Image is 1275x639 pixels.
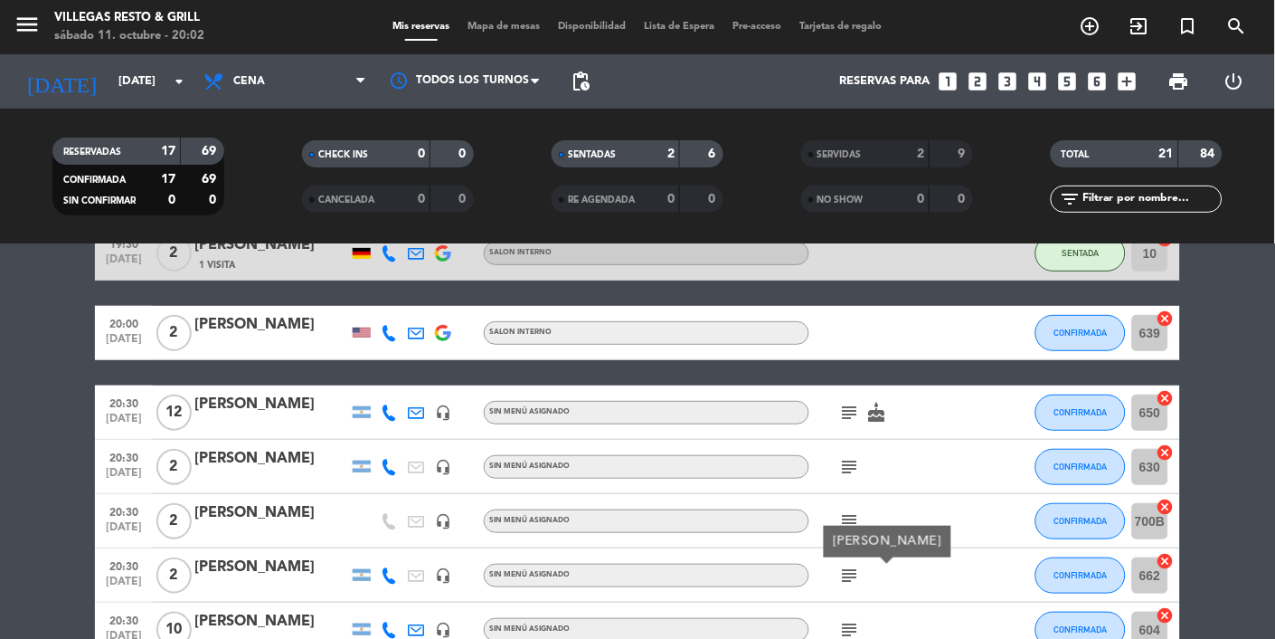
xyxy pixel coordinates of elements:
[489,517,570,524] span: Sin menú asignado
[1157,310,1175,328] i: cancel
[489,625,570,633] span: Sin menú asignado
[101,576,146,596] span: [DATE]
[1157,389,1175,407] i: cancel
[63,148,121,157] span: RESERVADAS
[570,71,591,92] span: pending_actions
[459,22,550,32] span: Mapa de mesas
[959,148,969,160] strong: 9
[101,555,146,576] span: 20:30
[489,571,570,578] span: Sin menú asignado
[1177,15,1199,37] i: turned_in_not
[101,312,146,333] span: 20:00
[194,234,348,257] div: [PERSON_NAME]
[435,325,451,341] img: google-logo.png
[1054,462,1108,472] span: CONFIRMADA
[1116,70,1139,93] i: add_box
[1207,54,1262,109] div: LOG OUT
[839,510,861,532] i: subject
[14,62,109,101] i: [DATE]
[996,70,1020,93] i: looks_3
[459,148,470,160] strong: 0
[101,413,146,434] span: [DATE]
[1157,498,1175,516] i: cancel
[1086,70,1110,93] i: looks_6
[435,513,451,529] i: headset_mic
[1157,606,1175,625] i: cancel
[101,392,146,413] span: 20:30
[839,456,861,478] i: subject
[435,567,451,584] i: headset_mic
[203,145,221,157] strong: 69
[489,249,552,256] span: SALON INTERNO
[709,193,720,205] strong: 0
[1054,407,1108,417] span: CONFIRMADA
[636,22,724,32] span: Lista de Espera
[959,193,969,205] strong: 0
[489,408,570,415] span: Sin menú asignado
[1157,552,1175,570] i: cancel
[1035,503,1126,539] button: CONFIRMADA
[161,173,175,186] strong: 17
[1168,71,1190,92] span: print
[834,532,942,551] div: [PERSON_NAME]
[156,558,192,594] span: 2
[1062,150,1090,159] span: TOTAL
[194,393,348,416] div: [PERSON_NAME]
[568,196,635,205] span: RE AGENDADA
[1129,15,1150,37] i: exit_to_app
[1054,516,1108,526] span: CONFIRMADA
[817,150,862,159] span: SERVIDAS
[101,521,146,542] span: [DATE]
[1223,71,1245,92] i: power_settings_new
[1054,625,1108,634] span: CONFIRMADA
[1035,235,1126,272] button: SENTADA
[194,447,348,471] div: [PERSON_NAME]
[384,22,459,32] span: Mis reservas
[568,150,616,159] span: SENTADAS
[937,70,960,93] i: looks_one
[1054,328,1108,338] span: CONFIRMADA
[156,449,192,485] span: 2
[435,622,451,638] i: headset_mic
[318,196,374,205] span: CANCELADA
[161,145,175,157] strong: 17
[101,467,146,488] span: [DATE]
[667,193,675,205] strong: 0
[1080,15,1101,37] i: add_circle_outline
[1060,188,1081,210] i: filter_list
[724,22,791,32] span: Pre-acceso
[917,193,924,205] strong: 0
[435,459,451,475] i: headset_mic
[233,75,265,88] span: Cena
[1035,395,1126,431] button: CONFIRMADA
[840,74,930,89] span: Reservas para
[1056,70,1080,93] i: looks_5
[194,610,348,634] div: [PERSON_NAME]
[418,193,425,205] strong: 0
[156,395,192,431] span: 12
[550,22,636,32] span: Disponibilidad
[1157,443,1175,462] i: cancel
[839,565,861,587] i: subject
[1081,189,1222,209] input: Filtrar por nombre...
[156,503,192,539] span: 2
[168,71,190,92] i: arrow_drop_down
[1226,15,1248,37] i: search
[210,194,221,206] strong: 0
[101,501,146,521] span: 20:30
[194,556,348,579] div: [PERSON_NAME]
[203,173,221,186] strong: 69
[1201,148,1219,160] strong: 84
[156,315,192,351] span: 2
[1062,248,1100,258] span: SENTADA
[101,609,146,630] span: 20:30
[101,253,146,274] span: [DATE]
[1054,570,1108,580] span: CONFIRMADA
[1035,449,1126,485] button: CONFIRMADA
[839,402,861,424] i: subject
[1026,70,1050,93] i: looks_4
[101,333,146,354] span: [DATE]
[1035,315,1126,351] button: CONFIRMADA
[156,235,192,272] span: 2
[199,258,235,272] span: 1 Visita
